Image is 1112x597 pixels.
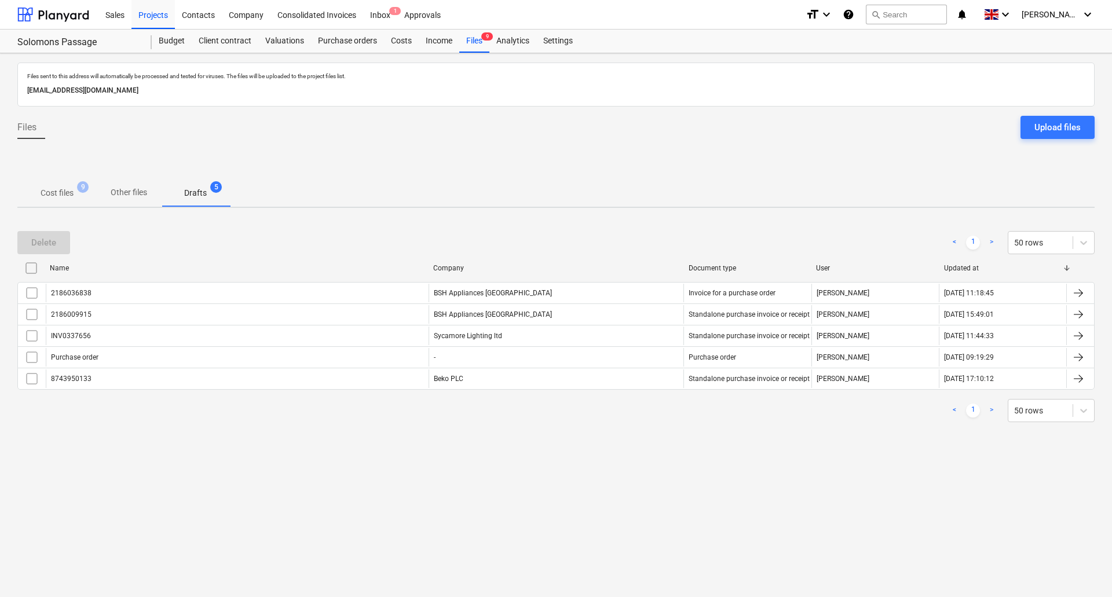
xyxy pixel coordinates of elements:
div: Files [459,30,489,53]
a: Analytics [489,30,536,53]
p: Files sent to this address will automatically be processed and tested for viruses. The files will... [27,72,1085,80]
iframe: Chat Widget [1054,541,1112,597]
p: Other files [111,186,147,199]
div: INV0337656 [51,332,91,340]
div: - [434,353,436,361]
p: Cost files [41,187,74,199]
a: Costs [384,30,419,53]
div: 2186036838 [51,289,92,297]
div: [DATE] 11:18:45 [944,289,994,297]
a: Previous page [948,404,961,417]
div: [PERSON_NAME] [811,327,939,345]
div: [PERSON_NAME] [811,348,939,367]
div: 2186009915 [51,310,92,318]
i: Knowledge base [843,8,854,21]
a: Client contract [192,30,258,53]
div: Standalone purchase invoice or receipt [689,375,810,383]
a: Next page [985,404,998,417]
a: Budget [152,30,192,53]
div: [PERSON_NAME] [811,305,939,324]
i: keyboard_arrow_down [998,8,1012,21]
div: Standalone purchase invoice or receipt [689,310,810,318]
span: 9 [77,181,89,193]
div: Invoice for a purchase order [689,289,776,297]
div: [PERSON_NAME] [811,284,939,302]
p: Drafts [184,187,207,199]
div: User [816,264,935,272]
div: Sycamore Lighting ltd [429,327,684,345]
div: Company [433,264,679,272]
div: Updated at [944,264,1063,272]
div: [DATE] 11:44:33 [944,332,994,340]
a: Previous page [948,236,961,250]
a: Next page [985,236,998,250]
span: 5 [210,181,222,193]
a: Valuations [258,30,311,53]
p: [EMAIL_ADDRESS][DOMAIN_NAME] [27,85,1085,97]
i: keyboard_arrow_down [820,8,833,21]
a: Income [419,30,459,53]
span: Files [17,120,36,134]
button: Upload files [1020,116,1095,139]
a: Page 1 is your current page [966,236,980,250]
div: [DATE] 09:19:29 [944,353,994,361]
div: Document type [689,264,807,272]
i: format_size [806,8,820,21]
div: Beko PLC [429,369,684,388]
a: Page 1 is your current page [966,404,980,417]
i: keyboard_arrow_down [1081,8,1095,21]
span: 9 [481,32,493,41]
span: search [871,10,880,19]
button: Search [866,5,947,24]
div: 8743950133 [51,375,92,383]
div: Solomons Passage [17,36,138,49]
div: [PERSON_NAME] [811,369,939,388]
div: BSH Appliances [GEOGRAPHIC_DATA] [429,305,684,324]
div: Name [50,264,424,272]
div: Purchase order [51,353,98,361]
span: [PERSON_NAME] [1022,10,1080,19]
div: [DATE] 15:49:01 [944,310,994,318]
span: 1 [389,7,401,15]
div: Upload files [1034,120,1081,135]
a: Settings [536,30,580,53]
a: Purchase orders [311,30,384,53]
div: BSH Appliances [GEOGRAPHIC_DATA] [429,284,684,302]
div: Standalone purchase invoice or receipt [689,332,810,340]
div: [DATE] 17:10:12 [944,375,994,383]
div: Purchase order [689,353,736,361]
i: notifications [956,8,968,21]
a: Files9 [459,30,489,53]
